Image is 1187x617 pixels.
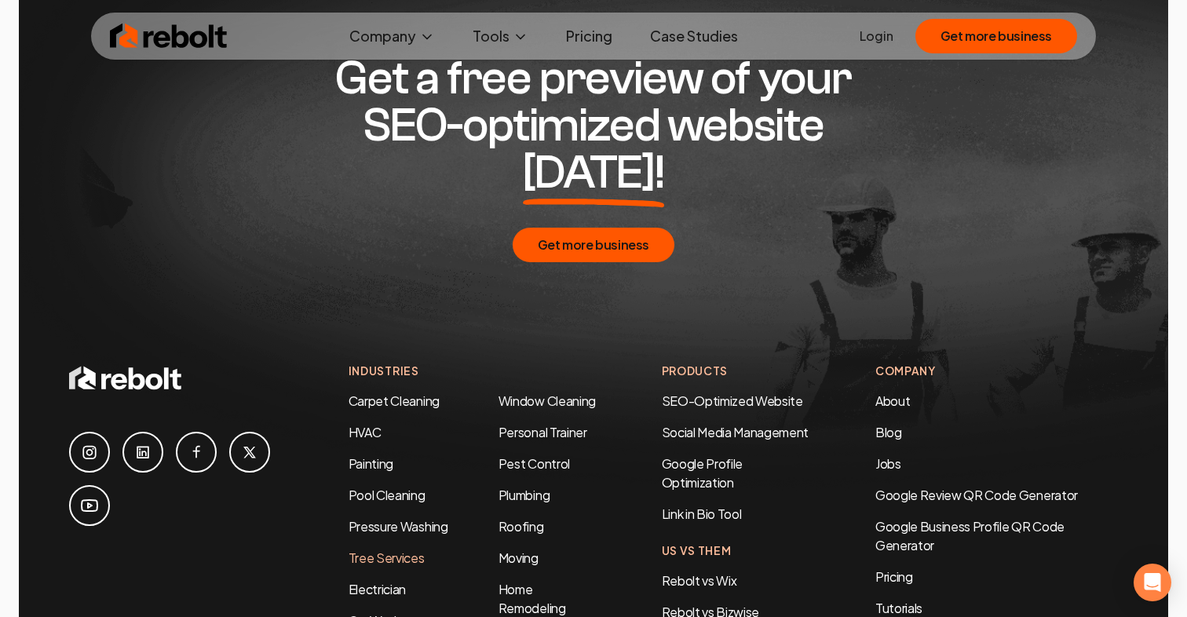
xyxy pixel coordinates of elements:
[499,581,566,616] a: Home Remodeling
[553,20,625,52] a: Pricing
[349,487,425,503] a: Pool Cleaning
[875,392,910,409] a: About
[1134,564,1171,601] div: Open Intercom Messenger
[349,363,599,379] h4: Industries
[337,20,447,52] button: Company
[662,572,737,589] a: Rebolt vs Wix
[499,549,539,566] a: Moving
[662,455,743,491] a: Google Profile Optimization
[875,363,1118,379] h4: Company
[349,581,406,597] a: Electrician
[349,424,382,440] a: HVAC
[860,27,893,46] a: Login
[499,518,544,535] a: Roofing
[875,424,902,440] a: Blog
[523,149,665,196] span: [DATE]!
[875,455,901,472] a: Jobs
[349,518,448,535] a: Pressure Washing
[875,518,1065,553] a: Google Business Profile QR Code Generator
[349,392,440,409] a: Carpet Cleaning
[460,20,541,52] button: Tools
[499,392,596,409] a: Window Cleaning
[292,55,895,196] h2: Get a free preview of your SEO-optimized website
[662,392,803,409] a: SEO-Optimized Website
[110,20,228,52] img: Rebolt Logo
[499,487,550,503] a: Plumbing
[662,424,809,440] a: Social Media Management
[349,455,393,472] a: Painting
[499,455,570,472] a: Pest Control
[875,487,1078,503] a: Google Review QR Code Generator
[662,363,813,379] h4: Products
[662,542,813,559] h4: Us Vs Them
[349,549,425,566] a: Tree Services
[513,228,674,262] button: Get more business
[915,19,1077,53] button: Get more business
[662,506,742,522] a: Link in Bio Tool
[875,568,1118,586] a: Pricing
[499,424,587,440] a: Personal Trainer
[637,20,751,52] a: Case Studies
